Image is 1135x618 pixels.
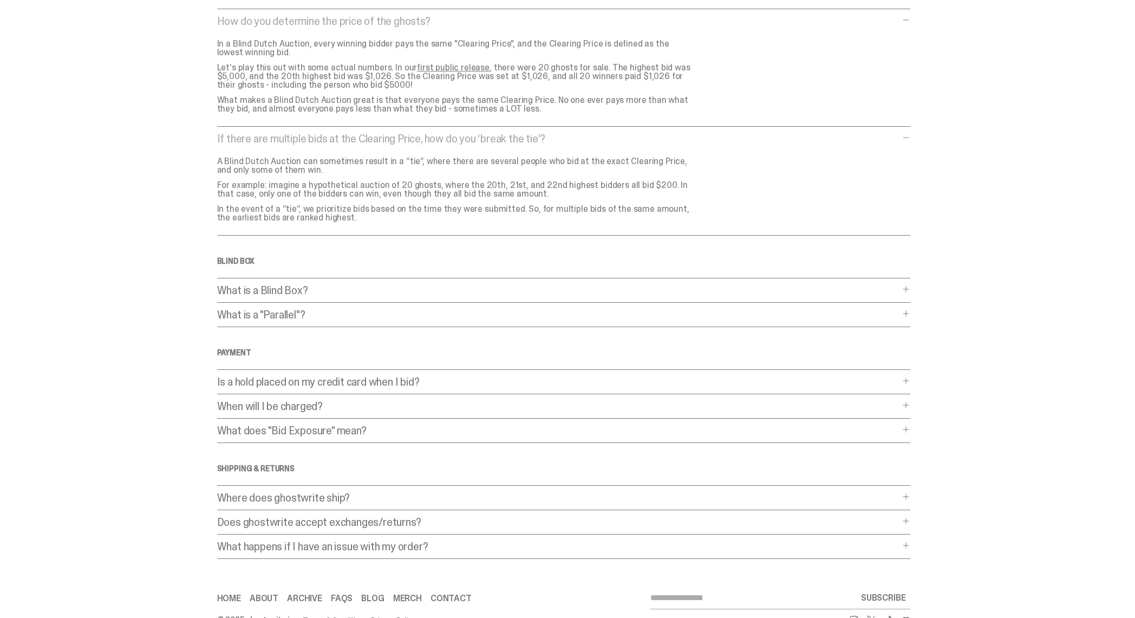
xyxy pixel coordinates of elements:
[217,425,899,436] p: What does "Bid Exposure" mean?
[430,594,472,603] a: Contact
[217,133,899,144] p: If there are multiple bids at the Clearing Price, how do you ‘break the tie’?
[417,62,490,73] a: first public release
[217,492,899,503] p: Where does ghostwrite ship?
[217,157,694,174] p: A Blind Dutch Auction can sometimes result in a “tie”, where there are several people who bid at ...
[393,594,422,603] a: Merch
[217,401,899,412] p: When will I be charged?
[217,517,899,528] p: Does ghostwrite accept exchanges/returns?
[217,257,910,265] h4: Blind Box
[217,541,899,552] p: What happens if I have an issue with my order?
[331,594,353,603] a: FAQs
[217,40,694,57] p: In a Blind Dutch Auction, every winning bidder pays the same "Clearing Price", and the Clearing P...
[857,587,910,609] button: SUBSCRIBE
[217,465,910,472] h4: SHIPPING & RETURNS
[217,594,241,603] a: Home
[250,594,278,603] a: About
[217,349,910,356] h4: Payment
[217,285,899,296] p: What is a Blind Box?
[217,205,694,222] p: In the event of a “tie”, we prioritize bids based on the time they were submitted. So, for multip...
[217,181,694,198] p: For example: imagine a hypothetical auction of 20 ghosts, where the 20th, 21st, and 22nd highest ...
[217,309,899,320] p: What is a "Parallel"?
[217,96,694,113] p: What makes a Blind Dutch Auction great is that everyone pays the same Clearing Price. No one ever...
[361,594,384,603] a: Blog
[217,63,694,89] p: Let's play this out with some actual numbers. In our , there were 20 ghosts for sale. The highest...
[287,594,322,603] a: Archive
[217,16,899,27] p: How do you determine the price of the ghosts?
[217,376,899,387] p: Is a hold placed on my credit card when I bid?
